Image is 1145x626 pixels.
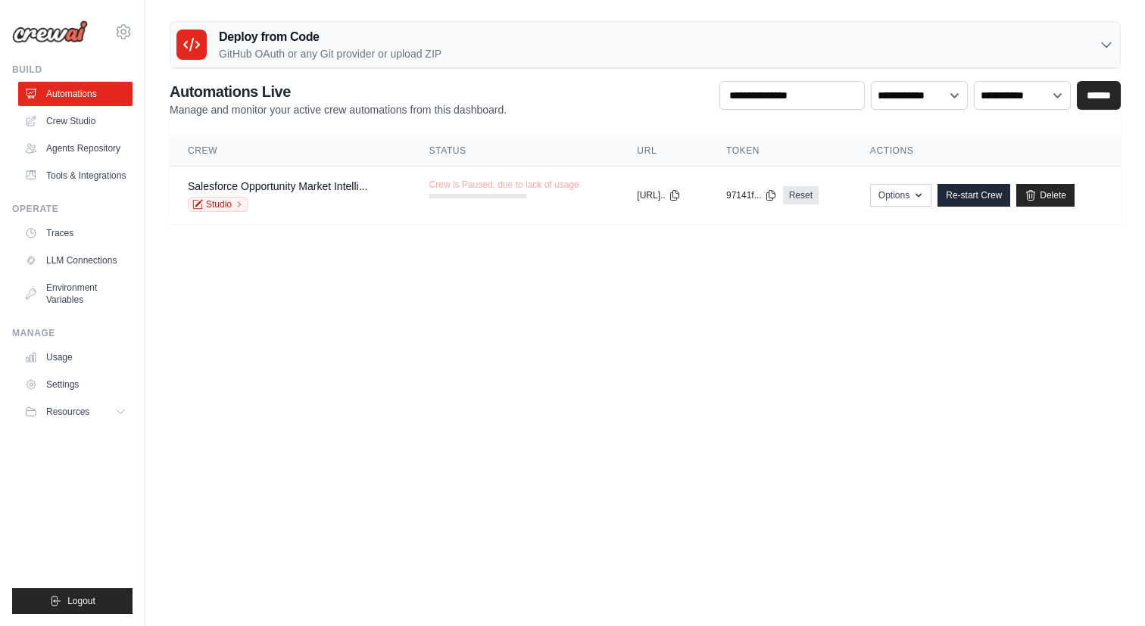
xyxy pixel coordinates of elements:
[18,109,133,133] a: Crew Studio
[18,248,133,273] a: LLM Connections
[170,135,411,167] th: Crew
[870,184,931,207] button: Options
[938,184,1010,207] a: Re-start Crew
[708,135,852,167] th: Token
[46,406,89,418] span: Resources
[18,345,133,369] a: Usage
[726,189,777,201] button: 97141f...
[219,46,441,61] p: GitHub OAuth or any Git provider or upload ZIP
[12,20,88,43] img: Logo
[18,82,133,106] a: Automations
[18,400,133,424] button: Resources
[12,64,133,76] div: Build
[170,102,507,117] p: Manage and monitor your active crew automations from this dashboard.
[18,276,133,312] a: Environment Variables
[67,595,95,607] span: Logout
[12,203,133,215] div: Operate
[188,180,367,192] a: Salesforce Opportunity Market Intelli...
[619,135,708,167] th: URL
[12,588,133,614] button: Logout
[170,81,507,102] h2: Automations Live
[411,135,619,167] th: Status
[429,179,579,191] span: Crew is Paused, due to lack of usage
[12,327,133,339] div: Manage
[18,136,133,160] a: Agents Repository
[18,164,133,188] a: Tools & Integrations
[852,135,1121,167] th: Actions
[783,186,819,204] a: Reset
[18,221,133,245] a: Traces
[18,372,133,397] a: Settings
[219,28,441,46] h3: Deploy from Code
[1016,184,1075,207] a: Delete
[188,197,248,212] a: Studio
